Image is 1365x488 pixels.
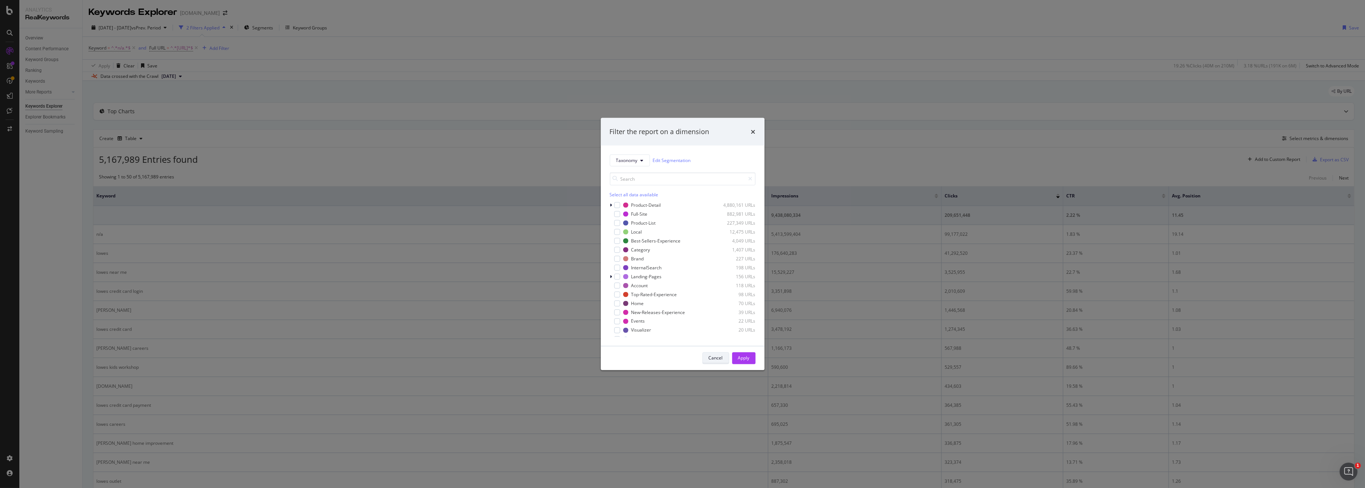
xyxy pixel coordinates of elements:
[1355,463,1361,469] span: 1
[719,336,756,342] div: 4 URLs
[738,355,750,361] div: Apply
[719,282,756,289] div: 118 URLs
[631,327,651,333] div: Visualizer
[631,264,662,271] div: InternalSearch
[631,202,661,208] div: Product-Detail
[702,352,729,364] button: Cancel
[1340,463,1358,481] iframe: Intercom live chat
[719,309,756,316] div: 39 URLs
[631,318,645,324] div: Events
[631,336,674,342] div: Product-Comparison
[719,229,756,235] div: 12,475 URLs
[719,300,756,307] div: 70 URLs
[719,291,756,298] div: 98 URLs
[610,154,650,166] button: Taxonomy
[631,273,662,280] div: Landing-Pages
[631,229,642,235] div: Local
[719,327,756,333] div: 20 URLs
[719,318,756,324] div: 22 URLs
[631,238,681,244] div: Best-Sellers-Experience
[610,191,756,197] div: Select all data available
[631,220,656,226] div: Product-List
[631,211,648,217] div: Full-Site
[601,118,765,370] div: modal
[631,282,648,289] div: Account
[719,256,756,262] div: 227 URLs
[719,220,756,226] div: 227,349 URLs
[732,352,756,364] button: Apply
[631,291,677,298] div: Top-Rated-Experience
[719,264,756,271] div: 198 URLs
[616,157,638,164] span: Taxonomy
[610,172,756,185] input: Search
[631,256,644,262] div: Brand
[631,247,650,253] div: Category
[610,127,709,137] div: Filter the report on a dimension
[719,238,756,244] div: 4,049 URLs
[631,309,685,316] div: New-Releases-Experience
[719,273,756,280] div: 156 URLs
[631,300,644,307] div: Home
[719,211,756,217] div: 882,981 URLs
[653,156,691,164] a: Edit Segmentation
[719,247,756,253] div: 1,407 URLs
[719,202,756,208] div: 4,880,161 URLs
[751,127,756,137] div: times
[709,355,723,361] div: Cancel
